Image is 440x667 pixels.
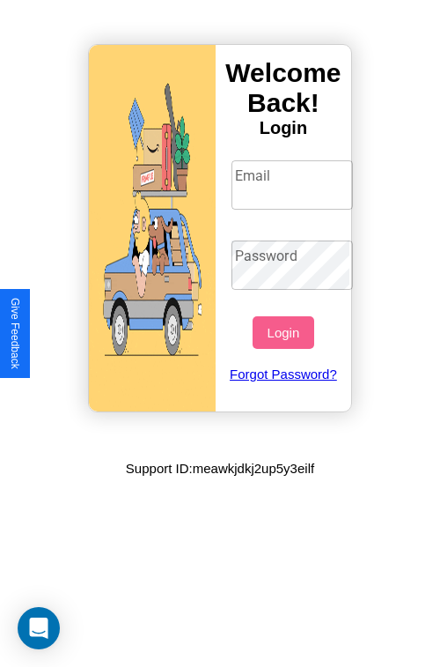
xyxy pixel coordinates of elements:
[9,298,21,369] div: Give Feedback
[126,456,314,480] p: Support ID: meawkjdkj2up5y3eilf
[216,118,351,138] h4: Login
[223,349,345,399] a: Forgot Password?
[18,607,60,649] div: Open Intercom Messenger
[216,58,351,118] h3: Welcome Back!
[89,45,216,411] img: gif
[253,316,313,349] button: Login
